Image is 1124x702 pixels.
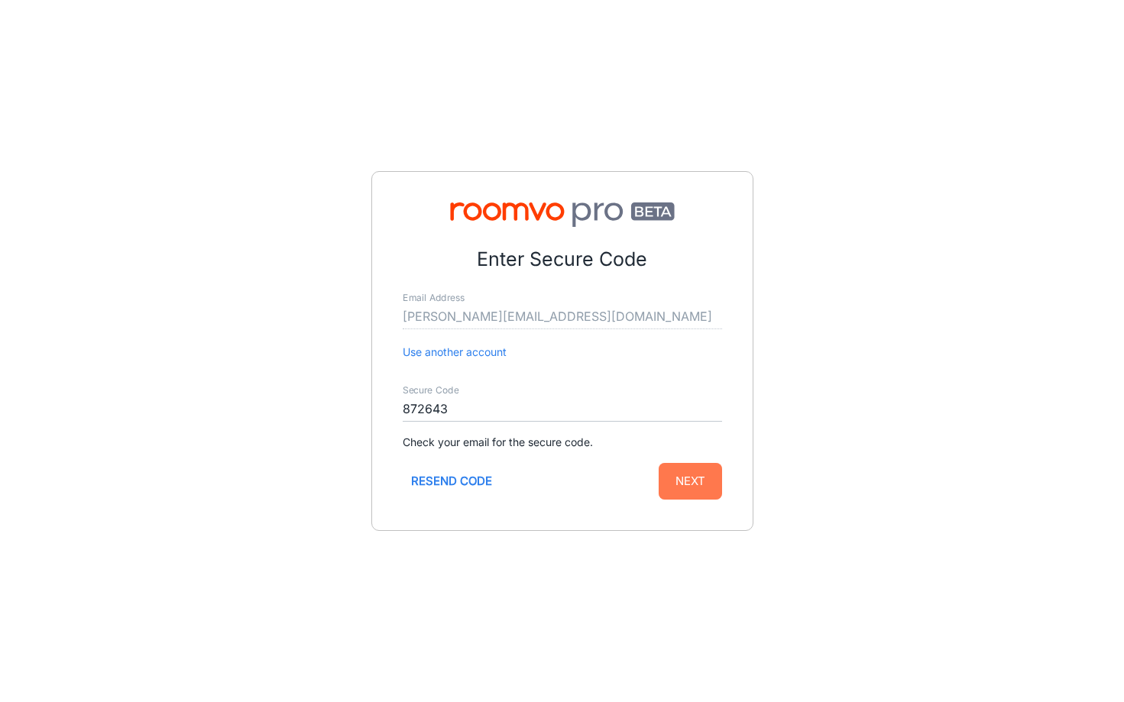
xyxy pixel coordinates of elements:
input: myname@example.com [403,305,722,329]
button: Next [659,463,722,500]
label: Email Address [403,292,465,305]
button: Use another account [403,344,507,361]
input: Enter secure code [403,397,722,422]
label: Secure Code [403,384,459,397]
p: Enter Secure Code [403,245,722,274]
img: Roomvo PRO Beta [403,202,722,227]
button: Resend code [403,463,500,500]
p: Check your email for the secure code. [403,434,722,451]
